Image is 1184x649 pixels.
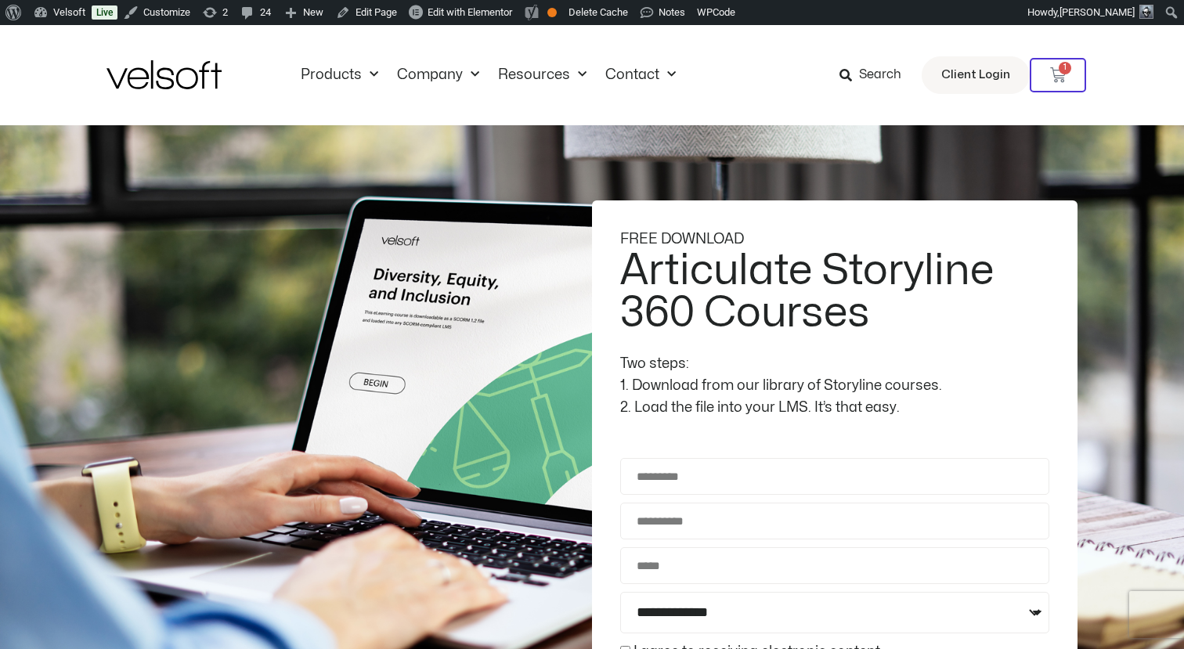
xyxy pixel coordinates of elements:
[291,67,685,84] nav: Menu
[620,397,1049,419] div: 2. Load the file into your LMS. It’s that easy.
[291,67,388,84] a: ProductsMenu Toggle
[547,8,557,17] div: OK
[1059,62,1071,74] span: 1
[620,353,1049,375] div: Two steps:
[1059,6,1135,18] span: [PERSON_NAME]
[941,65,1010,85] span: Client Login
[839,62,912,88] a: Search
[92,5,117,20] a: Live
[428,6,512,18] span: Edit with Elementor
[388,67,489,84] a: CompanyMenu Toggle
[1030,58,1086,92] a: 1
[106,60,222,89] img: Velsoft Training Materials
[620,229,1049,251] div: FREE DOWNLOAD
[859,65,901,85] span: Search
[922,56,1030,94] a: Client Login
[596,67,685,84] a: ContactMenu Toggle
[489,67,596,84] a: ResourcesMenu Toggle
[620,250,1045,334] h2: Articulate Storyline 360 Courses
[620,375,1049,397] div: 1. Download from our library of Storyline courses.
